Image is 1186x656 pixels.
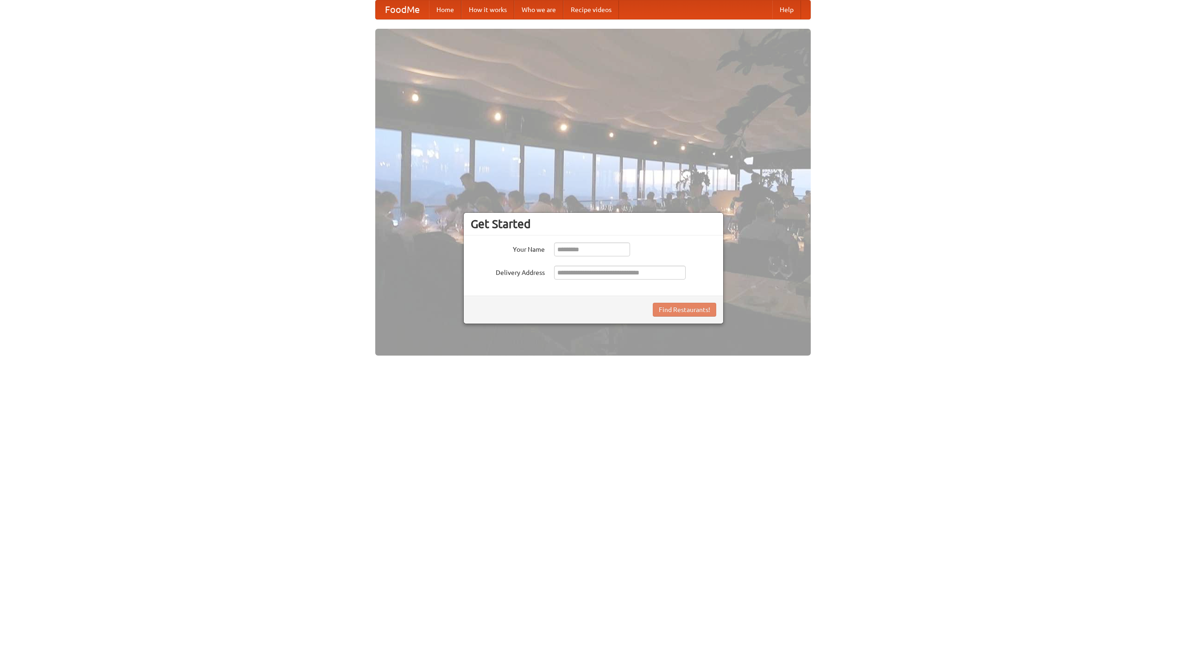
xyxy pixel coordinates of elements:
a: How it works [461,0,514,19]
label: Delivery Address [471,266,545,277]
h3: Get Started [471,217,716,231]
a: FoodMe [376,0,429,19]
a: Recipe videos [563,0,619,19]
label: Your Name [471,242,545,254]
a: Who we are [514,0,563,19]
button: Find Restaurants! [653,303,716,317]
a: Home [429,0,461,19]
a: Help [772,0,801,19]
